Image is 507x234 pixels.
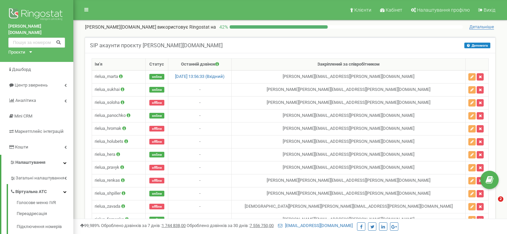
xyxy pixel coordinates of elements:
[92,213,146,226] td: rielua_fomenko
[92,174,146,187] td: rielua_renkas
[168,161,231,174] td: -
[168,109,231,122] td: -
[168,213,231,226] td: -
[232,83,466,96] td: [PERSON_NAME] [PERSON_NAME][EMAIL_ADDRESS][PERSON_NAME][DOMAIN_NAME]
[15,160,45,165] span: Налаштування
[15,129,64,134] span: Маркетплейс інтеграцій
[232,148,466,161] td: [PERSON_NAME] [EMAIL_ADDRESS][PERSON_NAME][DOMAIN_NAME]
[187,223,274,228] span: Оброблено дзвінків за 30 днів :
[168,135,231,148] td: -
[92,109,146,122] td: rielua_panochko
[17,200,73,208] a: Голосове меню IVR
[149,191,164,196] span: online
[17,220,73,233] a: Підключення номерів
[175,74,225,79] a: [DATE] 13:56:33 (Вхідний)
[232,59,466,71] th: Закріплений за співробітником
[92,96,146,109] td: rielua_soloha
[92,200,146,213] td: rielua_zavada
[149,165,164,170] span: offline
[149,178,164,183] span: offline
[168,148,231,161] td: -
[149,100,164,106] span: offline
[354,7,371,13] span: Клієнти
[15,98,36,103] span: Аналiтика
[8,7,65,23] img: Ringostat logo
[101,223,186,228] span: Оброблено дзвінків за 7 днів :
[232,174,466,187] td: [PERSON_NAME] [PERSON_NAME][EMAIL_ADDRESS][PERSON_NAME][DOMAIN_NAME]
[8,38,65,48] input: Пошук за номером
[168,59,231,71] th: Останній дзвінок
[92,83,146,96] td: rielua_sukhai
[232,70,466,83] td: [PERSON_NAME] [EMAIL_ADDRESS][PERSON_NAME][DOMAIN_NAME]
[10,184,73,198] a: Віртуальна АТС
[498,196,503,202] span: 2
[1,155,73,170] a: Налаштування
[92,59,146,71] th: Ім'я
[168,83,231,96] td: -
[278,223,353,228] a: [EMAIL_ADDRESS][DOMAIN_NAME]
[92,187,146,200] td: rielua_shpiller
[15,83,48,88] span: Центр звернень
[232,96,466,109] td: [PERSON_NAME] [PERSON_NAME][EMAIL_ADDRESS][PERSON_NAME][DOMAIN_NAME]
[8,23,65,36] a: [PERSON_NAME][DOMAIN_NAME]
[149,74,164,80] span: online
[92,122,146,135] td: rielua_hromak
[162,223,186,228] u: 1 744 838,00
[145,59,168,71] th: Статус
[250,223,274,228] u: 7 556 750,00
[232,135,466,148] td: [PERSON_NAME] [EMAIL_ADDRESS][PERSON_NAME][DOMAIN_NAME]
[484,7,495,13] span: Вихід
[12,67,31,72] span: Дашборд
[168,200,231,213] td: -
[149,139,164,144] span: offline
[232,187,466,200] td: [PERSON_NAME] [PERSON_NAME][EMAIL_ADDRESS][PERSON_NAME][DOMAIN_NAME]
[149,87,164,93] span: online
[80,223,100,228] span: 99,989%
[484,196,500,212] iframe: Intercom live chat
[157,24,216,30] span: використовує Ringostat на
[14,114,32,118] span: Mini CRM
[92,135,146,148] td: rielua_holubets
[149,152,164,157] span: online
[168,187,231,200] td: -
[10,170,73,184] a: Загальні налаштування
[149,113,164,118] span: online
[149,204,164,209] span: offline
[168,174,231,187] td: -
[16,175,64,181] span: Загальні налаштування
[232,122,466,135] td: [PERSON_NAME] [EMAIL_ADDRESS][PERSON_NAME][DOMAIN_NAME]
[90,43,223,49] h5: SIP акаунти проєкту [PERSON_NAME][DOMAIN_NAME]
[92,161,146,174] td: rielua_pravyk
[15,144,28,149] span: Кошти
[92,148,146,161] td: rielua_hera
[168,96,231,109] td: -
[232,109,466,122] td: [PERSON_NAME] [EMAIL_ADDRESS][PERSON_NAME][DOMAIN_NAME]
[149,126,164,131] span: offline
[232,161,466,174] td: [PERSON_NAME] [EMAIL_ADDRESS][PERSON_NAME][DOMAIN_NAME]
[216,24,230,30] p: 42 %
[17,207,73,220] a: Переадресація
[8,49,25,56] div: Проєкти
[464,43,490,48] button: Допомога
[168,122,231,135] td: -
[232,213,466,226] td: [PERSON_NAME] [EMAIL_ADDRESS][PERSON_NAME][DOMAIN_NAME]
[92,70,146,83] td: rielua_marta
[15,189,47,195] span: Віртуальна АТС
[85,24,216,30] p: [PERSON_NAME][DOMAIN_NAME]
[149,217,164,222] span: online
[417,7,470,13] span: Налаштування профілю
[469,24,494,30] span: Детальніше
[232,200,466,213] td: [DEMOGRAPHIC_DATA][PERSON_NAME] [PERSON_NAME][EMAIL_ADDRESS][PERSON_NAME][DOMAIN_NAME]
[386,7,402,13] span: Кабінет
